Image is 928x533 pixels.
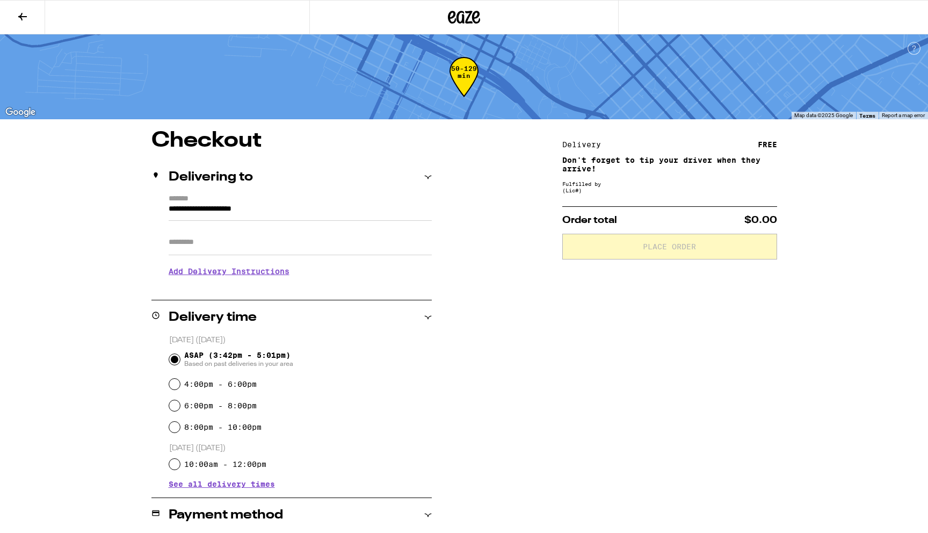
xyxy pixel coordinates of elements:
[562,141,608,148] div: Delivery
[169,480,275,488] button: See all delivery times
[184,401,257,410] label: 6:00pm - 8:00pm
[882,112,925,118] a: Report a map error
[3,105,38,119] img: Google
[859,112,875,119] a: Terms
[184,423,262,431] label: 8:00pm - 10:00pm
[450,65,479,105] div: 50-129 min
[562,181,777,193] div: Fulfilled by (Lic# )
[169,443,432,453] p: [DATE] ([DATE])
[562,215,617,225] span: Order total
[169,259,432,284] h3: Add Delivery Instructions
[744,215,777,225] span: $0.00
[184,351,293,368] span: ASAP (3:42pm - 5:01pm)
[169,171,253,184] h2: Delivering to
[169,509,283,522] h2: Payment method
[151,130,432,152] h1: Checkout
[169,284,432,292] p: We'll contact you at [PHONE_NUMBER] when we arrive
[562,234,777,260] button: Place Order
[169,335,432,345] p: [DATE] ([DATE])
[3,105,38,119] a: Open this area in Google Maps (opens a new window)
[169,311,257,324] h2: Delivery time
[794,112,853,118] span: Map data ©2025 Google
[184,359,293,368] span: Based on past deliveries in your area
[184,460,266,469] label: 10:00am - 12:00pm
[758,141,777,148] div: FREE
[562,156,777,173] p: Don't forget to tip your driver when they arrive!
[643,243,696,250] span: Place Order
[184,380,257,388] label: 4:00pm - 6:00pm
